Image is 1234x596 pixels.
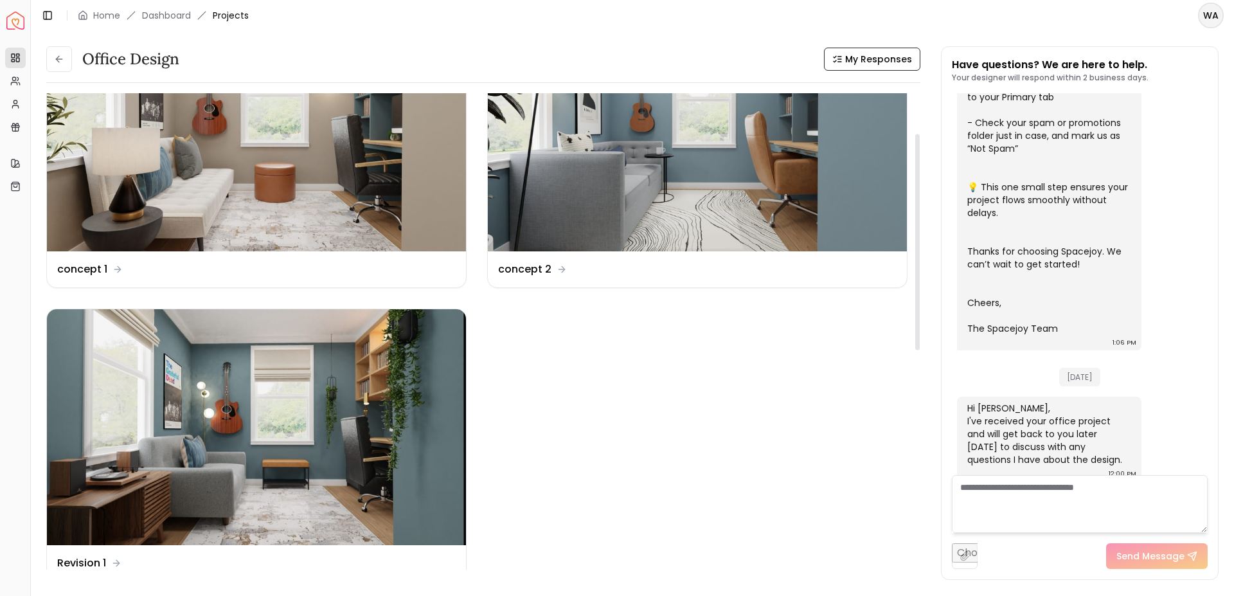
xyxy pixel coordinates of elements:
img: Revision 1 [47,309,466,545]
img: Spacejoy Logo [6,12,24,30]
p: Have questions? We are here to help. [952,57,1149,73]
img: concept 2 [488,15,907,251]
dd: concept 2 [498,262,551,277]
span: WA [1199,4,1222,27]
div: 1:06 PM [1113,336,1136,349]
span: [DATE] [1059,368,1100,386]
img: concept 1 [47,15,466,251]
nav: breadcrumb [78,9,249,22]
a: concept 1concept 1 [46,15,467,288]
a: Home [93,9,120,22]
a: Spacejoy [6,12,24,30]
a: concept 2concept 2 [487,15,908,288]
p: Your designer will respond within 2 business days. [952,73,1149,83]
h3: Office design [82,49,179,69]
div: Hi [PERSON_NAME], I've received your office project and will get back to you later [DATE] to disc... [967,402,1129,466]
dd: concept 1 [57,262,107,277]
span: Projects [213,9,249,22]
a: Revision 1Revision 1 [46,309,467,582]
a: Dashboard [142,9,191,22]
button: WA [1198,3,1224,28]
dd: Revision 1 [57,555,106,571]
div: 12:00 PM [1109,467,1136,480]
span: My Responses [845,53,912,66]
button: My Responses [824,48,920,71]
